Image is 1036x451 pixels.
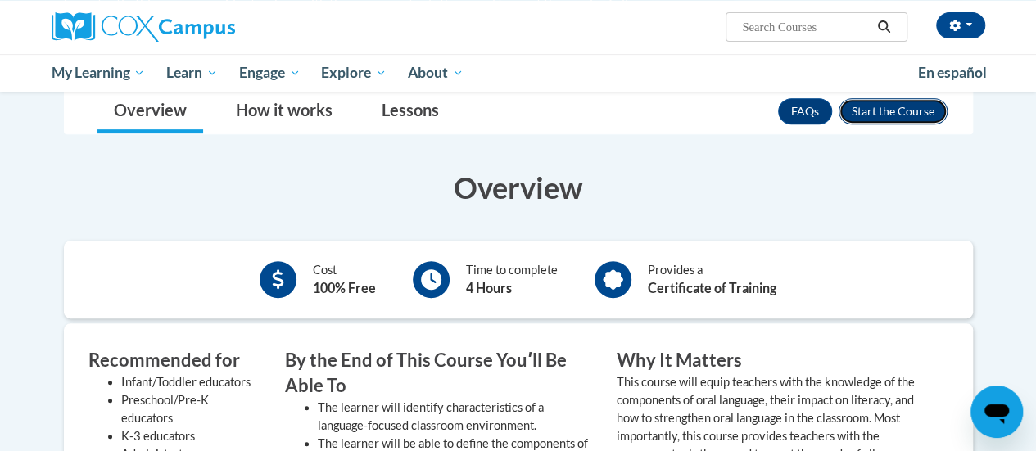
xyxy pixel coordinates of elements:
span: Explore [321,63,387,83]
a: Learn [156,54,228,92]
a: Overview [97,90,203,133]
a: Lessons [365,90,455,133]
h3: Overview [64,167,973,208]
b: Certificate of Training [648,280,776,295]
h3: By the End of This Course Youʹll Be Able To [285,348,592,399]
li: Preschool/Pre-K educators [121,391,260,427]
div: Provides a [648,261,776,298]
input: Search Courses [740,17,871,37]
span: Engage [239,63,301,83]
div: Main menu [39,54,998,92]
img: Cox Campus [52,12,235,42]
span: En español [918,64,987,81]
a: Explore [310,54,397,92]
b: 100% Free [313,280,376,295]
li: Infant/Toddler educators [121,373,260,391]
h3: Why It Matters [617,348,924,373]
a: Engage [228,54,311,92]
a: How it works [219,90,349,133]
span: Learn [166,63,218,83]
li: K-3 educators [121,427,260,445]
span: About [408,63,464,83]
a: FAQs [778,98,832,124]
a: About [397,54,474,92]
b: 4 Hours [466,280,512,295]
div: Time to complete [466,261,558,298]
a: Cox Campus [52,12,346,42]
li: The learner will identify characteristics of a language-focused classroom environment. [318,399,592,435]
iframe: Button to launch messaging window [970,386,1023,438]
div: Cost [313,261,376,298]
h3: Recommended for [88,348,260,373]
a: My Learning [41,54,156,92]
button: Enroll [839,98,948,124]
button: Search [871,17,896,37]
button: Account Settings [936,12,985,38]
span: My Learning [51,63,145,83]
a: En español [907,56,998,90]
